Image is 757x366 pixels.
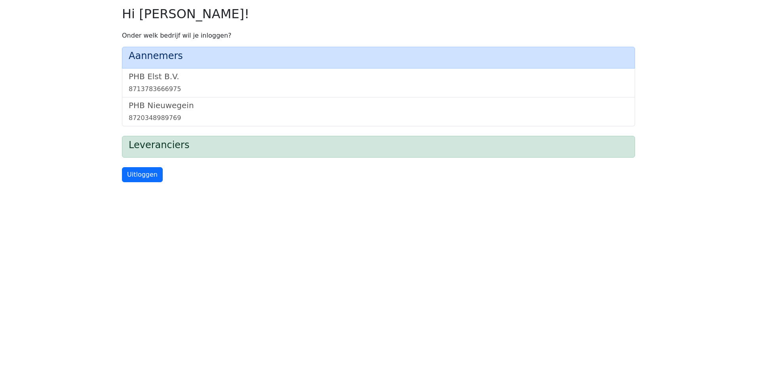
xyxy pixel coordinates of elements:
[129,72,628,81] h5: PHB Elst B.V.
[129,139,628,151] h4: Leveranciers
[129,101,628,110] h5: PHB Nieuwegein
[122,6,635,21] h2: Hi [PERSON_NAME]!
[129,72,628,94] a: PHB Elst B.V.8713783666975
[129,113,628,123] div: 8720348989769
[122,167,163,182] a: Uitloggen
[129,84,628,94] div: 8713783666975
[122,31,635,40] p: Onder welk bedrijf wil je inloggen?
[129,50,628,62] h4: Aannemers
[129,101,628,123] a: PHB Nieuwegein8720348989769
